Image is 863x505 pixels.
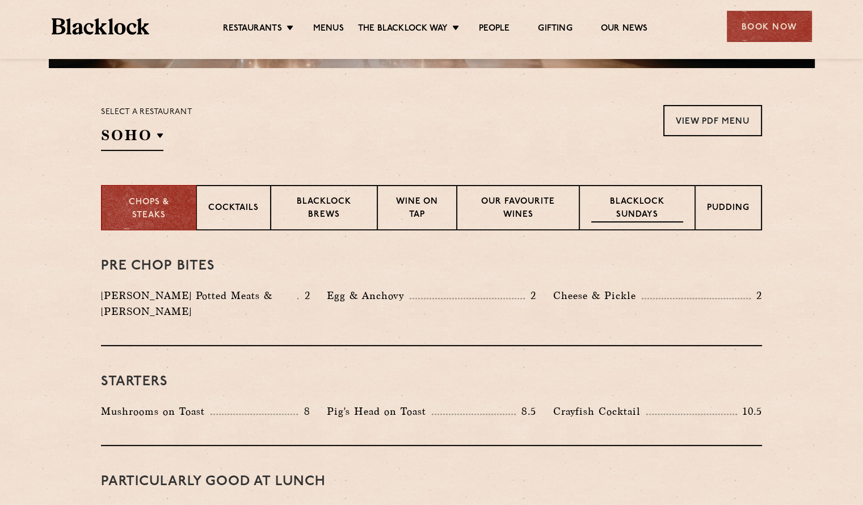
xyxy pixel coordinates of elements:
[101,105,192,120] p: Select a restaurant
[283,196,365,222] p: Blacklock Brews
[327,403,432,419] p: Pig's Head on Toast
[208,202,259,216] p: Cocktails
[327,288,410,304] p: Egg & Anchovy
[313,23,344,36] a: Menus
[516,404,536,419] p: 8.5
[223,23,282,36] a: Restaurants
[101,288,297,319] p: [PERSON_NAME] Potted Meats & [PERSON_NAME]
[389,196,445,222] p: Wine on Tap
[525,288,536,303] p: 2
[101,474,762,489] h3: PARTICULARLY GOOD AT LUNCH
[737,404,762,419] p: 10.5
[751,288,762,303] p: 2
[591,196,683,222] p: Blacklock Sundays
[113,196,184,222] p: Chops & Steaks
[358,23,448,36] a: The Blacklock Way
[101,374,762,389] h3: Starters
[538,23,572,36] a: Gifting
[101,125,163,151] h2: SOHO
[663,105,762,136] a: View PDF Menu
[727,11,812,42] div: Book Now
[52,18,150,35] img: BL_Textured_Logo-footer-cropped.svg
[553,403,646,419] p: Crayfish Cocktail
[298,288,310,303] p: 2
[707,202,750,216] p: Pudding
[601,23,648,36] a: Our News
[101,403,211,419] p: Mushrooms on Toast
[553,288,642,304] p: Cheese & Pickle
[469,196,567,222] p: Our favourite wines
[298,404,310,419] p: 8
[479,23,510,36] a: People
[101,259,762,273] h3: Pre Chop Bites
